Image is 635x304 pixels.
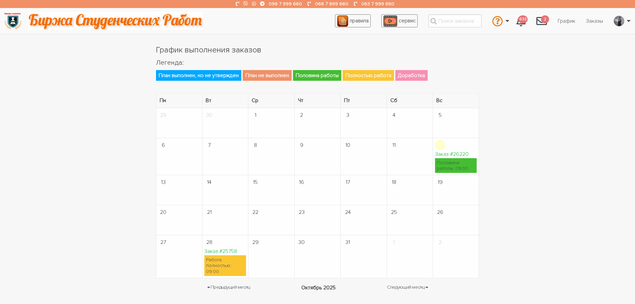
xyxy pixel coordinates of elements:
span: 20 [158,207,168,217]
span: 26 [435,207,445,217]
span: 25 [389,207,399,217]
th: Вт [202,94,248,108]
img: motto-2ce64da2796df845c65ce8f9480b9c9d679903764b3ca6da4b6de107518df0fe.gif [28,12,203,30]
a: 096 7 999 660 [269,1,302,7]
span: 15 [250,177,260,187]
h1: График выполнения заказов [156,44,479,56]
span: 30 [297,237,307,247]
a: Следующий месяц → [387,284,428,292]
span: 12 [435,140,445,150]
img: play_icon-49f7f135c9dc9a03216cfdbccbe1e3994649169d890fb554cedf0eac35a01ba8.png [383,15,397,27]
span: Октябрь 2025 [301,284,336,292]
span: 3 [343,110,353,120]
span: 4 [389,110,399,120]
a: 2 [531,12,552,30]
input: Поиск заказов [428,14,482,27]
span: сервис [399,17,416,24]
span: 18 [389,177,399,187]
th: Вс [433,94,479,108]
span: 17 [343,177,353,187]
span: правила [350,17,369,24]
th: Чт [294,94,340,108]
span: 2 [541,15,549,24]
span: 29 [158,110,168,120]
span: 633 [518,15,528,24]
span: 8 [250,140,260,150]
a: 063 7 999 660 [361,1,394,7]
span: 19 [435,177,445,187]
span: 7 [204,140,214,150]
a: График [552,15,581,27]
img: 20171208_160937.jpg [614,16,624,26]
th: Сб [387,94,433,108]
div: Половина работы: 09:00 [435,158,477,173]
th: Ср [248,94,294,108]
span: 10 [343,140,353,150]
span: 1 [389,237,399,247]
span: 6 [158,140,168,150]
a: Заказы [581,15,608,27]
span: Доработка [395,70,428,81]
span: 23 [297,207,307,217]
span: 29 [250,237,260,247]
a: Заказ #26220 [435,151,469,158]
span: План выполнен, но не утвержден [156,70,241,81]
span: Полностью работа [343,70,394,81]
div: Работа полностью: 09:00 [204,255,246,276]
span: 16 [297,177,307,187]
span: 30 [204,110,214,120]
a: Заказ #25758 [204,248,237,255]
a: ← Предыдущий месяц [207,284,250,292]
a: 633 [511,12,531,30]
h2: Легенда: [156,58,479,67]
span: 11 [389,140,399,150]
span: 24 [343,207,353,217]
span: 2 [297,110,307,120]
span: 31 [343,237,353,247]
span: 9 [297,140,307,150]
span: 21 [204,207,214,217]
th: Пн [156,94,202,108]
span: Половина работы [293,70,341,81]
span: 2 [435,237,445,247]
span: 13 [158,177,168,187]
span: 14 [204,177,214,187]
span: 5 [435,110,445,120]
span: План не выполнен [243,70,292,81]
span: 28 [204,237,214,247]
a: правила [335,14,371,27]
a: 066 7 999 660 [315,1,348,7]
img: logo-135dea9cf721667cc4ddb0c1795e3ba8b7f362e3d0c04e2cc90b931989920324.png [4,12,22,30]
span: 1 [250,110,260,120]
span: 27 [158,237,168,247]
span: 22 [250,207,260,217]
img: agreement_icon-feca34a61ba7f3d1581b08bc946b2ec1ccb426f67415f344566775c155b7f62c.png [337,15,348,27]
th: Пт [341,94,387,108]
a: сервис [381,14,418,27]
